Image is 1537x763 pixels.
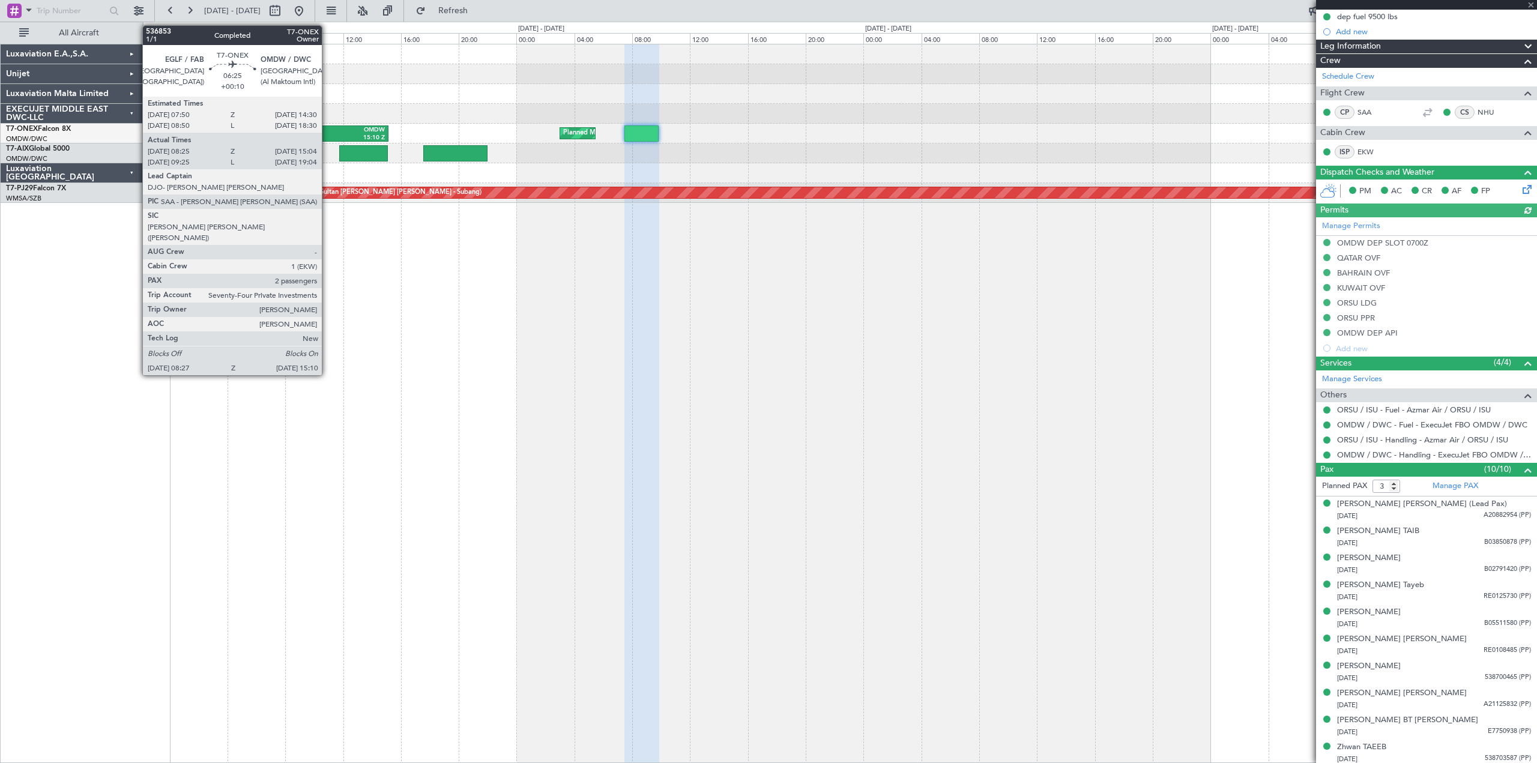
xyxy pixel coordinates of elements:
span: [DATE] [1337,701,1357,710]
a: Schedule Crew [1322,71,1374,83]
span: Crew [1320,54,1341,68]
div: 20:00 [459,33,516,44]
div: 00:00 [516,33,574,44]
div: CP [1335,106,1354,119]
div: 20:00 [1153,33,1210,44]
a: OMDW/DWC [6,154,47,163]
a: T7-AIXGlobal 5000 [6,145,70,152]
a: Manage PAX [1433,480,1478,492]
div: 00:00 [1210,33,1268,44]
span: [DATE] [1337,511,1357,520]
span: [DATE] [1337,593,1357,602]
div: 04:00 [922,33,979,44]
a: WMSA/SZB [6,194,41,203]
div: [PERSON_NAME] [1337,660,1401,672]
div: [PERSON_NAME] Tayeb [1337,579,1424,591]
span: [DATE] [1337,647,1357,656]
span: [DATE] - [DATE] [204,5,261,16]
div: 04:00 [575,33,632,44]
div: 08:00 [979,33,1037,44]
a: Manage Services [1322,373,1382,385]
span: AF [1452,185,1461,198]
div: [DATE] - [DATE] [518,24,564,34]
span: A21125832 (PP) [1484,699,1531,710]
span: (10/10) [1484,463,1511,475]
div: 00:00 [170,33,228,44]
div: CS [1455,106,1475,119]
div: [DATE] - [DATE] [865,24,911,34]
div: 20:00 [806,33,863,44]
span: All Aircraft [31,29,127,37]
div: [PERSON_NAME] [PERSON_NAME] (Lead Pax) [1337,498,1507,510]
span: A20882954 (PP) [1484,510,1531,520]
span: Pax [1320,463,1333,477]
a: ORSU / ISU - Fuel - Azmar Air / ORSU / ISU [1337,405,1491,415]
div: dep fuel 9500 lbs [1337,11,1398,22]
div: [DATE] - [DATE] [1212,24,1258,34]
span: 538700465 (PP) [1485,672,1531,683]
div: 04:00 [228,33,285,44]
div: ISP [1335,145,1354,158]
span: B02791420 (PP) [1484,564,1531,575]
button: All Aircraft [13,23,130,43]
a: OMDW / DWC - Handling - ExecuJet FBO OMDW / DWC [1337,450,1531,460]
a: ORSU / ISU - Handling - Azmar Air / ORSU / ISU [1337,435,1508,445]
div: [PERSON_NAME] [PERSON_NAME] [1337,687,1467,699]
span: RE0125730 (PP) [1484,591,1531,602]
div: OMDW [340,126,385,134]
a: OMDW / DWC - Fuel - ExecuJet FBO OMDW / DWC [1337,420,1527,430]
span: B03850878 (PP) [1484,537,1531,547]
div: [DATE] - [DATE] [172,24,218,34]
div: [PERSON_NAME] TAIB [1337,525,1419,537]
span: E7750938 (PP) [1488,726,1531,737]
div: Zhwan TAEEB [1337,741,1386,753]
span: Leg Information [1320,40,1381,53]
div: [PERSON_NAME] [PERSON_NAME] [1337,633,1467,645]
a: NHU [1478,107,1505,118]
span: PM [1359,185,1371,198]
span: [DATE] [1337,674,1357,683]
span: T7-ONEX [6,125,38,133]
span: [DATE] [1337,728,1357,737]
div: 12:00 [690,33,747,44]
span: [DATE] [1337,620,1357,629]
div: 15:10 Z [340,134,385,142]
div: 16:00 [401,33,459,44]
span: [DATE] [1337,538,1357,547]
div: 08:00 [285,33,343,44]
span: T7-PJ29 [6,185,33,192]
span: B05511580 (PP) [1484,618,1531,629]
label: Planned PAX [1322,480,1367,492]
input: Trip Number [37,2,106,20]
span: AC [1391,185,1402,198]
div: Add new [1336,26,1531,37]
span: FP [1481,185,1490,198]
div: 04:00 [1269,33,1326,44]
div: 08:27 Z [295,134,340,142]
div: 00:00 [863,33,921,44]
span: RE0108485 (PP) [1484,645,1531,656]
span: T7-AIX [6,145,29,152]
a: EKW [1357,146,1385,157]
div: [PERSON_NAME] [1337,606,1401,618]
div: 12:00 [343,33,401,44]
span: CR [1422,185,1432,198]
div: Planned Maint [GEOGRAPHIC_DATA] (Sultan [PERSON_NAME] [PERSON_NAME] - Subang) [202,184,482,202]
span: [DATE] [1337,565,1357,575]
span: Refresh [428,7,479,15]
div: 16:00 [1095,33,1153,44]
div: EGLF [295,126,340,134]
div: Planned Maint Dubai (Al Maktoum Intl) [563,124,681,142]
span: Flight Crew [1320,86,1365,100]
a: T7-ONEXFalcon 8X [6,125,71,133]
div: 08:00 [632,33,690,44]
span: Services [1320,357,1351,370]
button: Refresh [410,1,482,20]
a: T7-PJ29Falcon 7X [6,185,66,192]
div: 16:00 [748,33,806,44]
a: OMDW/DWC [6,134,47,143]
div: [PERSON_NAME] BT [PERSON_NAME] [1337,714,1478,726]
span: Dispatch Checks and Weather [1320,166,1434,179]
span: Others [1320,388,1347,402]
a: SAA [1357,107,1385,118]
